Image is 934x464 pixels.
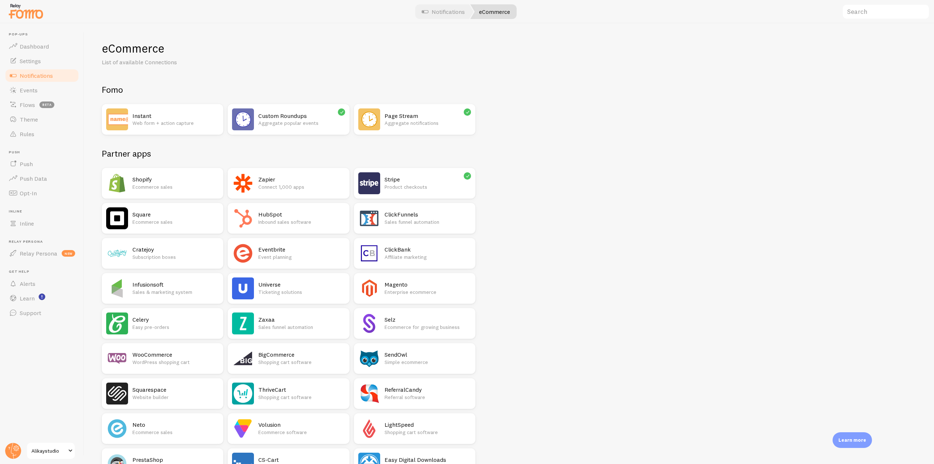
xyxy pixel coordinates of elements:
[132,421,219,429] h2: Neto
[132,394,219,401] p: Website builder
[232,172,254,194] img: Zapier
[102,58,277,66] p: List of available Connections
[385,386,471,394] h2: ReferralCandy
[39,101,54,108] span: beta
[232,277,254,299] img: Universe
[106,242,128,264] img: Cratejoy
[385,119,471,127] p: Aggregate notifications
[385,421,471,429] h2: LightSpeed
[4,246,80,261] a: Relay Persona new
[385,211,471,218] h2: ClickFunnels
[385,394,471,401] p: Referral software
[106,312,128,334] img: Celery
[358,348,380,369] img: SendOwl
[8,2,44,20] img: fomo-relay-logo-orange.svg
[258,288,345,296] p: Ticketing solutions
[258,456,345,464] h2: CS-Cart
[258,351,345,358] h2: BigCommerce
[358,418,380,440] img: LightSpeed
[258,358,345,366] p: Shopping cart software
[132,211,219,218] h2: Square
[20,160,33,168] span: Push
[132,456,219,464] h2: PrestaShop
[258,323,345,331] p: Sales funnel automation
[385,429,471,436] p: Shopping cart software
[132,351,219,358] h2: WooCommerce
[258,421,345,429] h2: Volusion
[106,277,128,299] img: Infusionsoft
[4,186,80,200] a: Opt-In
[358,172,380,194] img: Stripe
[20,87,38,94] span: Events
[26,442,76,460] a: Alikaystudio
[232,312,254,334] img: Zaxaa
[358,108,380,130] img: Page Stream
[385,253,471,261] p: Affiliate marketing
[106,383,128,404] img: Squarespace
[385,246,471,253] h2: ClickBank
[102,148,475,159] h2: Partner apps
[4,171,80,186] a: Push Data
[20,57,41,65] span: Settings
[4,291,80,306] a: Learn
[132,288,219,296] p: Sales & marketing system
[232,383,254,404] img: ThriveCart
[232,207,254,229] img: HubSpot
[358,383,380,404] img: ReferralCandy
[132,281,219,288] h2: Infusionsoft
[106,418,128,440] img: Neto
[258,386,345,394] h2: ThriveCart
[9,269,80,274] span: Get Help
[9,209,80,214] span: Inline
[20,130,34,138] span: Rules
[20,175,47,182] span: Push Data
[385,358,471,366] p: Simple ecommerce
[4,127,80,141] a: Rules
[258,281,345,288] h2: Universe
[31,446,66,455] span: Alikaystudio
[132,429,219,436] p: Ecommerce sales
[358,312,380,334] img: Selz
[4,54,80,68] a: Settings
[62,250,75,257] span: new
[20,72,53,79] span: Notifications
[39,294,45,300] svg: <p>Watch New Feature Tutorials!</p>
[838,437,866,444] p: Learn more
[20,309,41,317] span: Support
[385,351,471,358] h2: SendOwl
[4,216,80,231] a: Inline
[20,189,37,197] span: Opt-In
[385,316,471,323] h2: Selz
[4,276,80,291] a: Alerts
[20,250,57,257] span: Relay Persona
[20,101,35,108] span: Flows
[258,119,345,127] p: Aggregate popular events
[4,68,80,83] a: Notifications
[258,112,345,120] h2: Custom Roundups
[385,456,471,464] h2: Easy Digital Downloads
[132,176,219,183] h2: Shopify
[106,207,128,229] img: Square
[258,429,345,436] p: Ecommerce software
[102,84,475,95] h2: Fomo
[4,97,80,112] a: Flows beta
[232,108,254,130] img: Custom Roundups
[9,239,80,244] span: Relay Persona
[385,218,471,226] p: Sales funnel automation
[132,386,219,394] h2: Squarespace
[232,348,254,369] img: BigCommerce
[106,172,128,194] img: Shopify
[106,108,128,130] img: Instant
[258,176,345,183] h2: Zapier
[9,32,80,37] span: Pop-ups
[4,83,80,97] a: Events
[258,183,345,191] p: Connect 1,000 apps
[385,176,471,183] h2: Stripe
[132,253,219,261] p: Subscription boxes
[385,183,471,191] p: Product checkouts
[4,39,80,54] a: Dashboard
[385,323,471,331] p: Ecommerce for growing business
[358,277,380,299] img: Magento
[132,323,219,331] p: Easy pre-orders
[358,207,380,229] img: ClickFunnels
